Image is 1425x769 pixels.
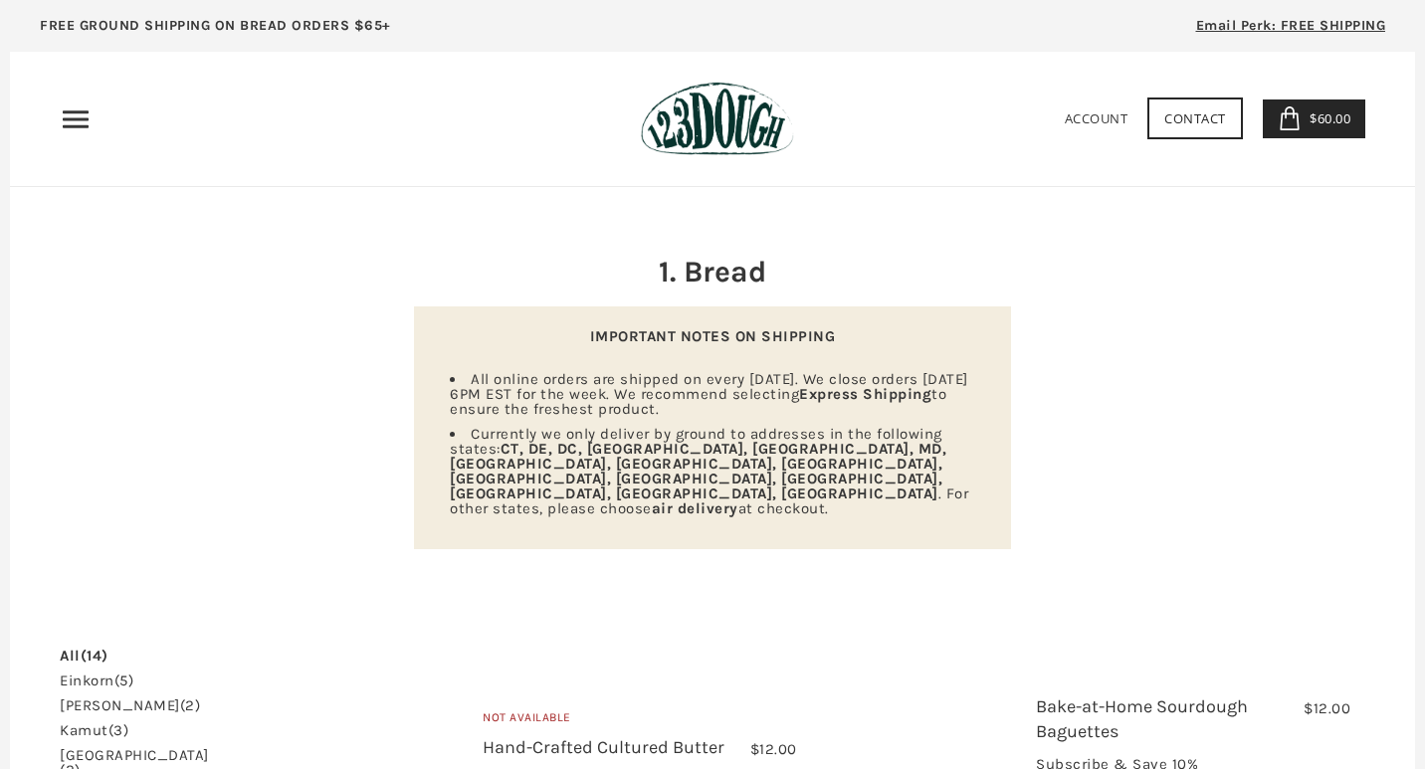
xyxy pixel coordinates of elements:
h2: 1. Bread [414,251,1011,292]
span: $12.00 [750,740,797,758]
img: 123Dough Bakery [641,82,793,156]
a: FREE GROUND SHIPPING ON BREAD ORDERS $65+ [10,10,421,52]
span: (2) [180,696,201,714]
a: kamut(3) [60,723,128,738]
a: Bake-at-Home Sourdough Baguettes [1036,695,1248,742]
a: Account [1065,109,1128,127]
a: einkorn(5) [60,673,133,688]
strong: CT, DE, DC, [GEOGRAPHIC_DATA], [GEOGRAPHIC_DATA], MD, [GEOGRAPHIC_DATA], [GEOGRAPHIC_DATA], [GEOG... [450,440,946,502]
a: [PERSON_NAME](2) [60,698,200,713]
span: $60.00 [1305,109,1350,127]
span: (5) [114,672,134,689]
span: (3) [108,721,129,739]
a: Email Perk: FREE SHIPPING [1166,10,1416,52]
strong: Express Shipping [799,385,931,403]
strong: IMPORTANT NOTES ON SHIPPING [590,327,836,345]
strong: air delivery [652,499,738,517]
div: Not Available [483,708,797,735]
nav: Primary [60,103,92,135]
span: (14) [81,647,108,665]
a: $60.00 [1263,99,1366,138]
span: All online orders are shipped on every [DATE]. We close orders [DATE] 6PM EST for the week. We re... [450,370,968,418]
span: $12.00 [1304,699,1350,717]
a: Contact [1147,97,1243,139]
span: Currently we only deliver by ground to addresses in the following states: . For other states, ple... [450,425,968,517]
a: All(14) [60,649,108,664]
p: FREE GROUND SHIPPING ON BREAD ORDERS $65+ [40,15,391,37]
span: Email Perk: FREE SHIPPING [1196,17,1386,34]
a: Hand-Crafted Cultured Butter [483,736,724,758]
